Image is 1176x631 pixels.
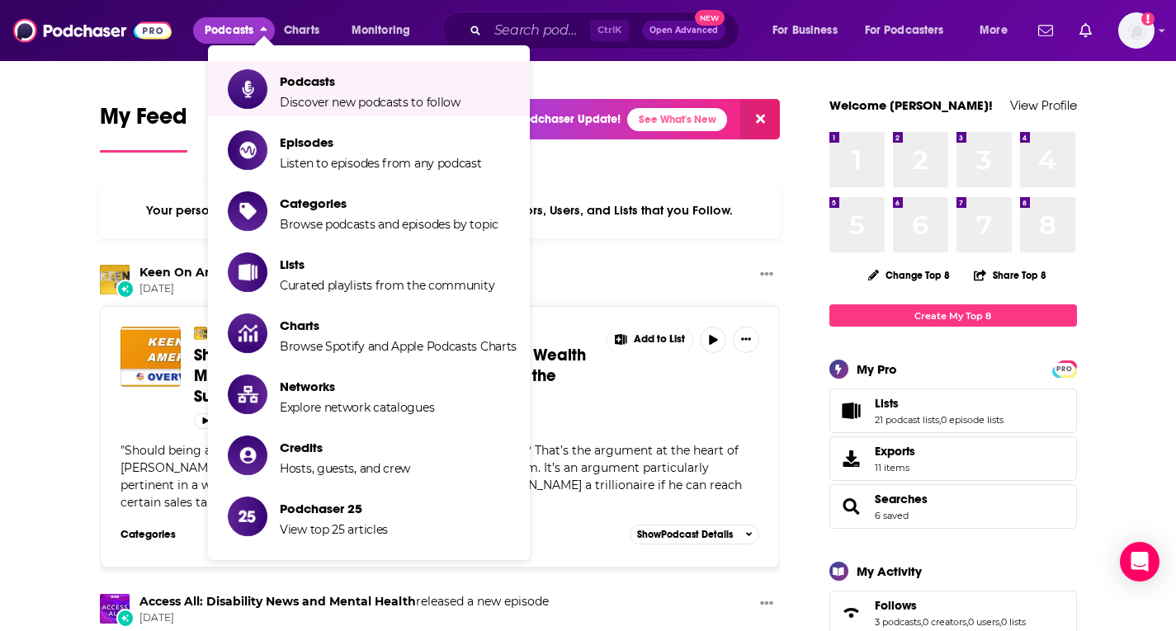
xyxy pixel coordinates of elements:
span: Browse podcasts and episodes by topic [280,217,498,232]
a: Follows [835,601,868,624]
span: Add to List [634,333,685,346]
span: New [695,10,725,26]
span: ... [207,495,215,510]
a: Lists [835,399,868,422]
span: [DATE] [139,611,549,625]
img: Keen On America [194,327,207,340]
button: open menu [761,17,858,44]
span: Ctrl K [590,20,629,41]
h3: released a new episode [139,594,549,610]
a: Create My Top 8 [829,304,1077,327]
span: Lists [875,396,899,411]
span: , [921,616,923,628]
span: Searches [829,484,1077,529]
span: " [120,443,742,510]
span: PRO [1055,363,1074,375]
span: Monitoring [352,19,410,42]
button: close menu [193,17,275,44]
button: Share Top 8 [973,259,1047,291]
a: Charts [273,17,329,44]
div: Search podcasts, credits, & more... [458,12,755,49]
img: Keen On America [100,265,130,294]
a: Should Billionaires Be Banned? Why Extreme Wealth Might Be Incompatible with Democracy and the Su... [194,345,595,407]
span: , [999,616,1001,628]
a: Show notifications dropdown [1032,16,1060,45]
button: 49m 13s [194,413,261,429]
div: My Pro [857,361,897,377]
a: PRO [1055,362,1074,374]
span: Logged in as megcassidy [1118,12,1155,49]
button: ShowPodcast Details [630,525,760,544]
span: For Podcasters [865,19,944,42]
span: Lists [280,257,494,272]
img: Should Billionaires Be Banned? Why Extreme Wealth Might Be Incompatible with Democracy and the Su... [120,327,181,387]
button: Show More Button [607,327,693,353]
a: 6 saved [875,510,909,521]
span: Credits [280,440,410,455]
button: Show profile menu [1118,12,1155,49]
div: New Episode [116,609,135,627]
button: open menu [968,17,1028,44]
a: 3 podcasts [875,616,921,628]
a: Access All: Disability News and Mental Health [139,594,416,609]
div: Open Intercom Messenger [1120,542,1159,582]
span: Episodes [280,134,482,150]
a: 0 creators [923,616,966,628]
a: Popular Feed [207,102,347,153]
a: 21 podcast lists [875,414,939,426]
button: open menu [340,17,432,44]
span: Open Advanced [649,26,718,35]
a: Searches [875,492,928,506]
a: 0 lists [1001,616,1026,628]
span: Hosts, guests, and crew [280,461,410,476]
span: Explore network catalogues [280,400,434,415]
span: [DATE] [139,282,380,296]
a: 0 users [968,616,999,628]
a: My Feed [100,102,187,153]
img: Access All: Disability News and Mental Health [100,594,130,624]
span: More [980,19,1008,42]
span: For Business [772,19,838,42]
span: Follows [875,598,917,613]
span: Popular Feed [207,102,347,140]
button: Show More Button [753,265,780,285]
button: Show More Button [733,327,759,353]
span: Exports [875,444,915,459]
button: open menu [854,17,968,44]
a: Exports [829,436,1077,481]
span: Charts [280,318,517,333]
a: See What's New [627,108,727,131]
span: 11 items [875,462,915,473]
a: Show notifications dropdown [1073,16,1098,45]
span: Browse Spotify and Apple Podcasts Charts [280,339,517,354]
img: Podchaser - Follow, Share and Rate Podcasts [13,15,172,46]
a: Welcome [PERSON_NAME]! [829,97,993,113]
span: Lists [829,388,1077,433]
span: My Feed [100,102,187,140]
a: View Profile [1010,97,1077,113]
svg: Add a profile image [1141,12,1155,26]
a: 0 episode lists [941,414,1004,426]
button: Show More Button [753,594,780,615]
span: Podcasts [280,73,460,89]
h3: Categories [120,528,195,541]
div: Your personalized Feed is curated based on the Podcasts, Creators, Users, and Lists that you Follow. [100,182,781,238]
input: Search podcasts, credits, & more... [488,17,590,44]
span: Should Billionaires Be Banned? Why Extreme Wealth Might Be Incompatible with Democracy and the Su... [194,345,586,407]
button: Open AdvancedNew [642,21,725,40]
span: , [966,616,968,628]
span: Networks [280,379,434,394]
span: Show Podcast Details [637,529,733,540]
img: User Profile [1118,12,1155,49]
div: My Activity [857,563,922,579]
span: Categories [280,195,498,211]
a: Lists [875,396,1004,411]
button: Change Top 8 [858,265,961,285]
a: Follows [875,598,1026,613]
